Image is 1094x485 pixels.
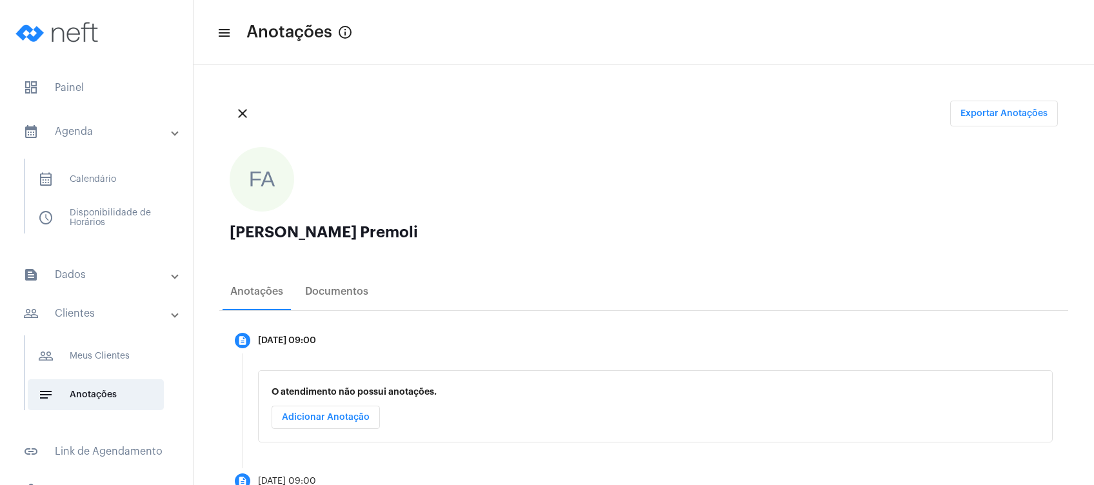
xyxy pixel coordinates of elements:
[38,387,54,402] mat-icon: sidenav icon
[38,172,54,187] span: sidenav icon
[38,210,54,226] span: sidenav icon
[23,306,39,321] mat-icon: sidenav icon
[28,341,164,371] span: Meus Clientes
[28,203,164,233] span: Disponibilidade de Horários
[23,124,39,139] mat-icon: sidenav icon
[230,286,283,297] div: Anotações
[10,6,107,58] img: logo-neft-novo-2.png
[282,413,370,422] span: Adicionar Anotação
[28,379,164,410] span: Anotações
[960,109,1048,118] span: Exportar Anotações
[305,286,368,297] div: Documentos
[246,22,332,43] span: Anotações
[237,335,248,346] mat-icon: description
[23,306,172,321] mat-panel-title: Clientes
[38,348,54,364] mat-icon: sidenav icon
[23,444,39,459] mat-icon: sidenav icon
[28,164,164,195] span: Calendário
[258,336,316,346] div: [DATE] 09:00
[23,267,39,282] mat-icon: sidenav icon
[8,329,193,428] div: sidenav iconClientes
[23,124,172,139] mat-panel-title: Agenda
[337,25,353,40] mat-icon: info_outlined
[13,72,180,103] span: Painel
[8,111,193,152] mat-expansion-panel-header: sidenav iconAgenda
[272,387,1039,397] p: O atendimento não possui anotações.
[235,106,250,121] mat-icon: close
[217,25,230,41] mat-icon: sidenav icon
[230,147,294,212] div: FA
[13,436,180,467] span: Link de Agendamento
[23,267,172,282] mat-panel-title: Dados
[950,101,1058,126] button: Exportar Anotações
[8,298,193,329] mat-expansion-panel-header: sidenav iconClientes
[230,224,1058,240] div: [PERSON_NAME] Premoli
[8,152,193,252] div: sidenav iconAgenda
[272,406,380,429] button: Adicionar Anotação
[8,259,193,290] mat-expansion-panel-header: sidenav iconDados
[23,80,39,95] span: sidenav icon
